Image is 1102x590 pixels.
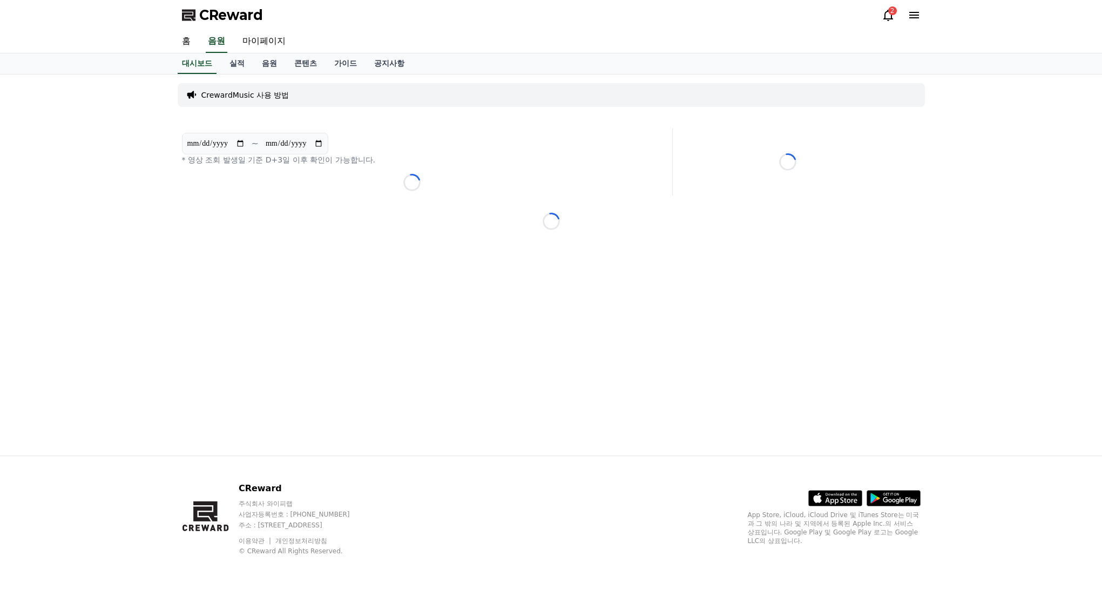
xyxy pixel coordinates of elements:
a: 공지사항 [366,53,413,74]
a: 가이드 [326,53,366,74]
p: CReward [239,482,370,495]
a: 2 [882,9,895,22]
a: 실적 [221,53,253,74]
a: 대시보드 [178,53,217,74]
p: © CReward All Rights Reserved. [239,547,370,555]
p: 주식회사 와이피랩 [239,499,370,508]
a: 개인정보처리방침 [275,537,327,545]
a: 이용약관 [239,537,273,545]
span: CReward [199,6,263,24]
p: * 영상 조회 발생일 기준 D+3일 이후 확인이 가능합니다. [182,154,642,165]
a: CReward [182,6,263,24]
a: 콘텐츠 [286,53,326,74]
div: 2 [888,6,897,15]
p: 사업자등록번호 : [PHONE_NUMBER] [239,510,370,519]
a: 홈 [173,30,199,53]
a: 마이페이지 [234,30,294,53]
p: ~ [252,137,259,150]
p: App Store, iCloud, iCloud Drive 및 iTunes Store는 미국과 그 밖의 나라 및 지역에서 등록된 Apple Inc.의 서비스 상표입니다. Goo... [748,511,921,545]
a: 음원 [206,30,227,53]
a: CrewardMusic 사용 방법 [201,90,289,100]
p: 주소 : [STREET_ADDRESS] [239,521,370,530]
a: 음원 [253,53,286,74]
